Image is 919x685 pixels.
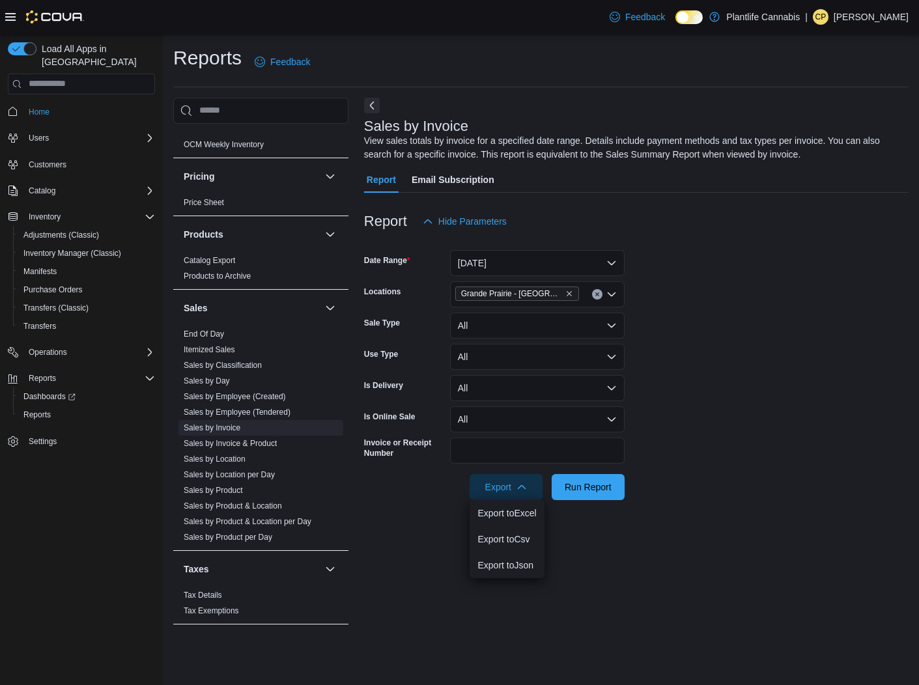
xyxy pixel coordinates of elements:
span: Sales by Classification [184,360,262,370]
div: View sales totals by invoice for a specified date range. Details include payment methods and tax ... [364,134,902,161]
a: Sales by Employee (Tendered) [184,408,290,417]
button: Manifests [13,262,160,281]
button: Purchase Orders [13,281,160,299]
span: Operations [29,347,67,357]
button: Reports [13,406,160,424]
button: Export toExcel [470,500,544,526]
div: Pricing [173,195,348,216]
a: Transfers [18,318,61,334]
span: Transfers [23,321,56,331]
span: OCM Weekly Inventory [184,139,264,150]
button: All [450,344,625,370]
span: Grande Prairie - Cobblestone [455,287,579,301]
div: OCM [173,137,348,158]
span: Purchase Orders [23,285,83,295]
span: Transfers (Classic) [18,300,155,316]
button: Products [322,227,338,242]
button: Users [3,129,160,147]
span: Adjustments (Classic) [18,227,155,243]
span: Catalog [23,183,155,199]
span: Sales by Product per Day [184,532,272,542]
a: Settings [23,434,62,449]
button: Reports [3,369,160,387]
a: Feedback [604,4,670,30]
div: Sales [173,326,348,550]
button: All [450,375,625,401]
span: Transfers (Classic) [23,303,89,313]
a: Manifests [18,264,62,279]
button: Pricing [322,169,338,184]
button: Customers [3,155,160,174]
span: Reports [18,407,155,423]
a: Sales by Employee (Created) [184,392,286,401]
span: Inventory Manager (Classic) [18,245,155,261]
span: Sales by Location per Day [184,469,275,480]
label: Locations [364,287,401,297]
a: OCM Weekly Inventory [184,140,264,149]
button: Run Report [552,474,625,500]
button: Hide Parameters [417,208,512,234]
p: Plantlife Cannabis [726,9,800,25]
label: Use Type [364,349,398,359]
button: All [450,313,625,339]
button: Catalog [23,183,61,199]
span: Customers [29,160,66,170]
a: Sales by Day [184,376,230,385]
span: CP [815,9,827,25]
a: Inventory Manager (Classic) [18,245,126,261]
button: Export [470,474,543,500]
button: Next [364,98,380,113]
a: Purchase Orders [18,282,88,298]
span: Sales by Location [184,454,246,464]
h3: Pricing [184,170,214,183]
button: Inventory [23,209,66,225]
a: Sales by Location [184,454,246,464]
span: Load All Apps in [GEOGRAPHIC_DATA] [36,42,155,68]
span: Sales by Employee (Tendered) [184,407,290,417]
nav: Complex example [8,97,155,485]
button: Inventory [3,208,160,226]
button: Export toCsv [470,526,544,552]
button: Users [23,130,54,146]
a: Sales by Product & Location per Day [184,517,311,526]
button: Export toJson [470,552,544,578]
span: Dashboards [23,391,76,402]
h3: Sales [184,301,208,315]
span: Inventory [23,209,155,225]
h3: Taxes [184,563,209,576]
a: Itemized Sales [184,345,235,354]
span: Reports [29,373,56,384]
a: Sales by Classification [184,361,262,370]
img: Cova [26,10,84,23]
span: Report [367,167,396,193]
span: Inventory Manager (Classic) [23,248,121,259]
a: Products to Archive [184,272,251,281]
button: Remove Grande Prairie - Cobblestone from selection in this group [565,290,573,298]
label: Sale Type [364,318,400,328]
span: Inventory [29,212,61,222]
span: Sales by Day [184,376,230,386]
span: Sales by Product & Location per Day [184,516,311,527]
a: Sales by Invoice [184,423,240,432]
span: Home [29,107,49,117]
button: All [450,406,625,432]
label: Invoice or Receipt Number [364,438,445,458]
span: Feedback [625,10,665,23]
button: Products [184,228,320,241]
span: Tax Details [184,590,222,600]
span: Operations [23,344,155,360]
div: Callie Parsons [813,9,828,25]
p: | [805,9,808,25]
span: Catalog [29,186,55,196]
h1: Reports [173,45,242,71]
button: Settings [3,432,160,451]
a: Transfers (Classic) [18,300,94,316]
a: Dashboards [13,387,160,406]
a: Reports [18,407,56,423]
span: Customers [23,156,155,173]
div: Products [173,253,348,289]
button: Home [3,102,160,121]
span: Hide Parameters [438,215,507,228]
